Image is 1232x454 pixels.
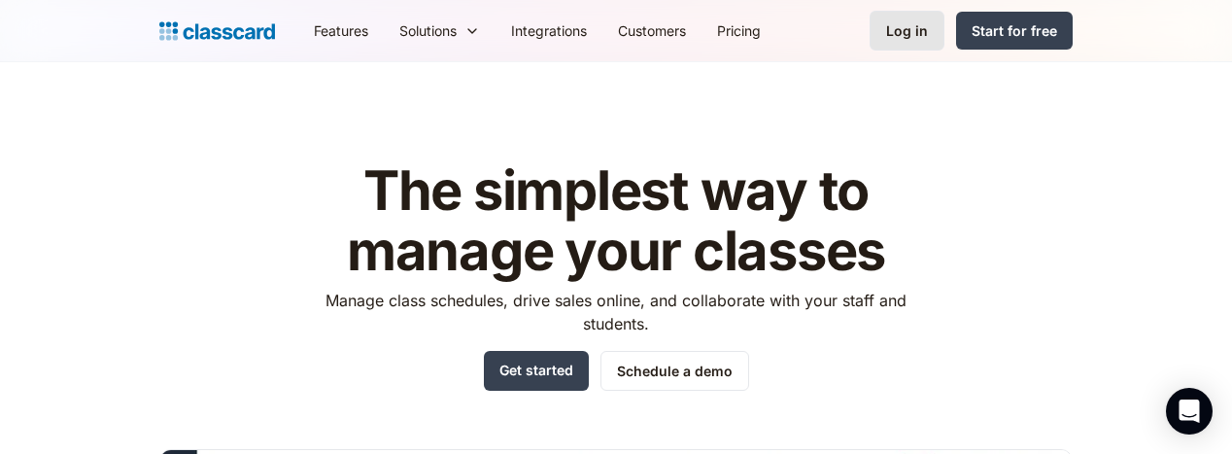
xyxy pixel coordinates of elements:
a: home [159,17,275,45]
a: Get started [484,351,589,391]
h1: The simplest way to manage your classes [308,161,925,281]
div: Open Intercom Messenger [1166,388,1213,435]
a: Integrations [496,9,602,52]
a: Features [298,9,384,52]
div: Solutions [384,9,496,52]
a: Log in [870,11,944,51]
a: Start for free [956,12,1073,50]
div: Solutions [399,20,457,41]
a: Pricing [702,9,776,52]
div: Log in [886,20,928,41]
a: Schedule a demo [600,351,749,391]
div: Start for free [972,20,1057,41]
a: Customers [602,9,702,52]
p: Manage class schedules, drive sales online, and collaborate with your staff and students. [308,289,925,335]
